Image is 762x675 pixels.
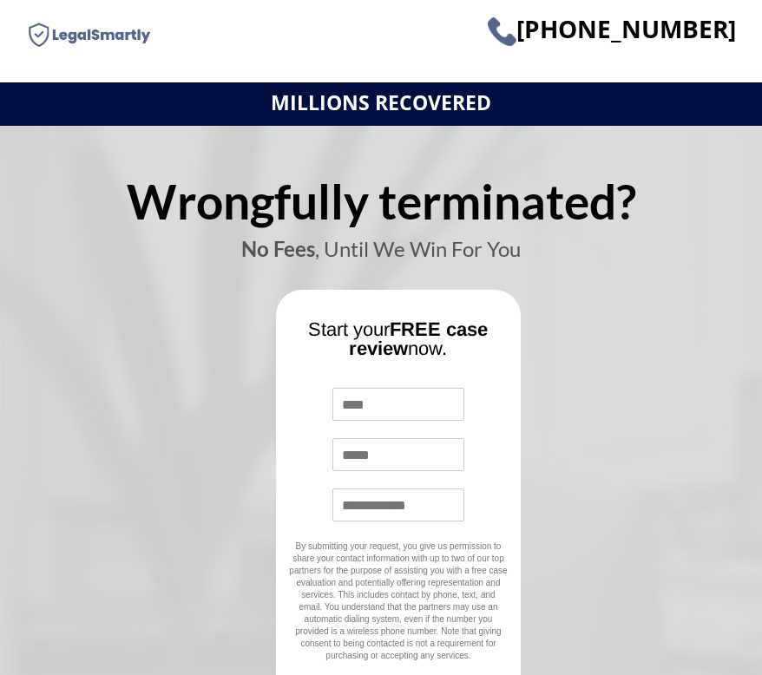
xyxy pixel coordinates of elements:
[488,25,736,42] a: [PHONE_NUMBER]
[289,541,507,660] span: By submitting your request, you give us permission to share your contact information with up to t...
[349,318,488,359] b: FREE case review
[26,178,736,239] div: Wrongfully terminated?
[271,88,491,116] strong: MILLIONS RECOVERED
[289,320,509,371] div: Start your now.
[241,236,315,261] b: No Fees
[26,239,736,272] div: , Until We Win For You
[488,12,736,45] span: [PHONE_NUMBER]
